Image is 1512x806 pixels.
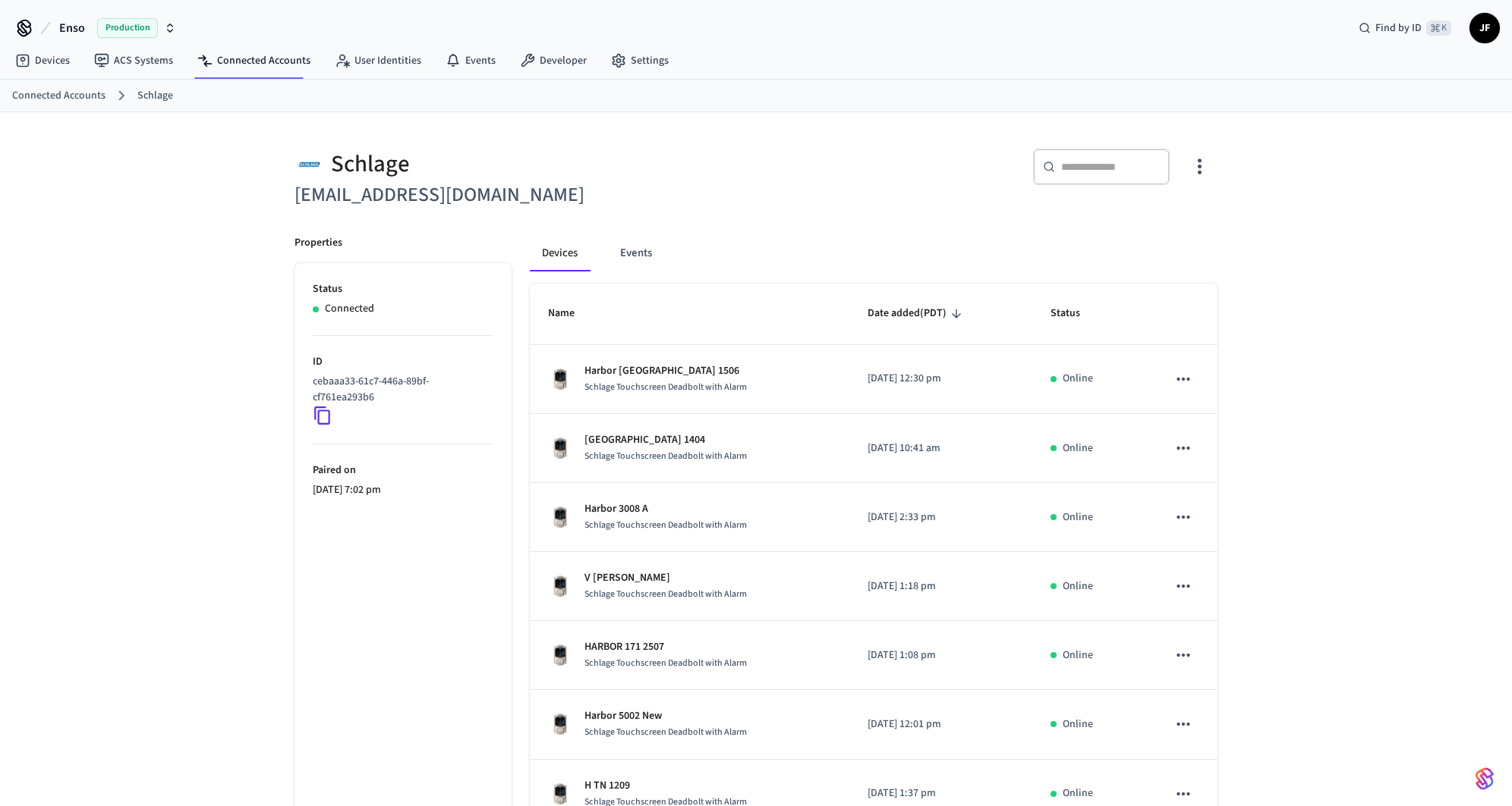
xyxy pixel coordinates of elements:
[530,235,1217,271] div: connected account tabs
[1063,579,1093,594] p: Online
[185,47,323,74] a: Connected Accounts
[599,47,681,74] a: Settings
[584,363,747,379] p: Harbor [GEOGRAPHIC_DATA] 1506
[3,47,82,74] a: Devices
[584,588,747,601] span: Schlage Touchscreen Deadbolt with Alarm
[1476,767,1494,791] img: SeamLogoGradient.69752ec5.svg
[868,579,1015,594] p: [DATE] 1:18 pm
[313,354,493,370] p: ID
[548,367,572,391] img: Schlage Sense Smart Deadbolt with Camelot Trim, Front
[584,639,747,655] p: HARBOR 171 2507
[584,432,747,448] p: [GEOGRAPHIC_DATA] 1404
[1063,510,1093,525] p: Online
[1063,786,1093,801] p: Online
[548,505,572,529] img: Schlage Sense Smart Deadbolt with Camelot Trim, Front
[584,519,747,532] span: Schlage Touchscreen Deadbolt with Alarm
[323,47,433,74] a: User Identities
[1063,441,1093,456] p: Online
[868,648,1015,663] p: [DATE] 1:08 pm
[295,180,747,211] h6: [EMAIL_ADDRESS][DOMAIN_NAME]
[1426,20,1451,36] span: ⌘ K
[313,281,493,297] p: Status
[97,18,158,38] span: Production
[313,374,487,406] p: cebaaa33-61c7-446a-89bf-cf761ea293b6
[548,782,572,806] img: Schlage Sense Smart Deadbolt with Camelot Trim, Front
[584,570,747,586] p: V [PERSON_NAME]
[295,149,747,180] div: Schlage
[868,717,1015,732] p: [DATE] 12:01 pm
[868,786,1015,801] p: [DATE] 1:37 pm
[868,510,1015,525] p: [DATE] 2:33 pm
[584,708,747,724] p: Harbor 5002 New
[1063,371,1093,387] p: Online
[584,501,747,517] p: Harbor 3008 A
[868,441,1015,456] p: [DATE] 10:41 am
[1051,302,1100,325] span: Status
[313,482,493,498] p: [DATE] 7:02 pm
[1063,648,1093,663] p: Online
[1347,14,1463,42] div: Find by ID⌘ K
[137,88,173,104] a: Schlage
[295,235,342,251] p: Properties
[548,712,572,736] img: Schlage Sense Smart Deadbolt with Camelot Trim, Front
[608,235,664,271] button: Events
[548,574,572,598] img: Schlage Sense Smart Deadbolt with Camelot Trim, Front
[1469,13,1500,43] button: JF
[584,381,747,394] span: Schlage Touchscreen Deadbolt with Alarm
[1471,14,1498,42] span: JF
[584,726,747,739] span: Schlage Touchscreen Deadbolt with Alarm
[1063,717,1093,732] p: Online
[584,450,747,463] span: Schlage Touchscreen Deadbolt with Alarm
[295,149,325,180] img: Schlage Logo, Square
[59,19,85,37] span: Enso
[868,371,1015,387] p: [DATE] 12:30 pm
[313,463,493,478] p: Paired on
[868,302,966,325] span: Date added(PDT)
[548,302,594,325] span: Name
[82,47,185,74] a: ACS Systems
[584,778,747,794] p: H TN 1209
[548,643,572,667] img: Schlage Sense Smart Deadbolt with Camelot Trim, Front
[548,436,572,460] img: Schlage Sense Smart Deadbolt with Camelot Trim, Front
[530,235,590,271] button: Devices
[12,88,106,104] a: Connected Accounts
[508,47,599,74] a: Developer
[433,47,508,74] a: Events
[584,657,747,670] span: Schlage Touchscreen Deadbolt with Alarm
[1375,20,1422,36] span: Find by ID
[325,301,374,317] p: Connected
